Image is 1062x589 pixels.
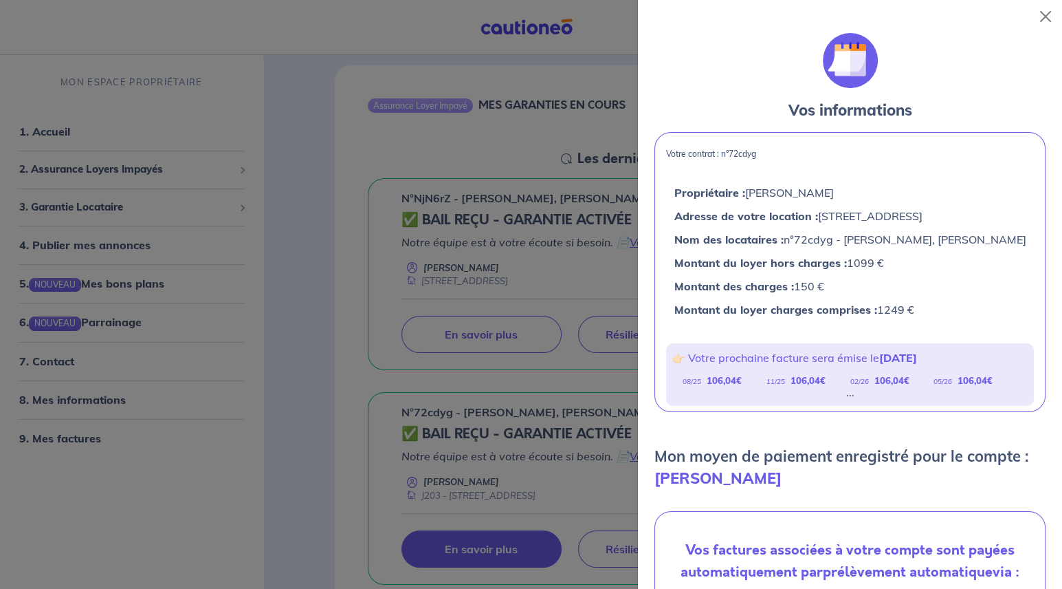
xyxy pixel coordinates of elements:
strong: 106,04 € [874,375,909,386]
em: 02/26 [850,377,869,386]
strong: 106,04 € [958,375,993,386]
strong: Propriétaire : [674,186,745,200]
div: ... [846,389,854,395]
strong: [PERSON_NAME] [654,469,782,488]
em: 08/25 [683,377,701,386]
strong: Vos informations [788,100,912,120]
strong: Montant du loyer hors charges : [674,256,847,270]
p: Vos factures associées à votre compte sont payées automatiquement par via : [666,539,1034,583]
strong: 106,04 € [790,375,826,386]
p: n°72cdyg - [PERSON_NAME], [PERSON_NAME] [674,231,1026,248]
button: Close [1035,6,1057,28]
p: [PERSON_NAME] [674,184,1026,202]
strong: Nom des locataires : [674,233,784,246]
p: 150 € [674,277,1026,295]
strong: Adresse de votre location : [674,209,818,223]
strong: 106,04 € [707,375,742,386]
p: Votre contrat : n°72cdyg [666,149,1034,159]
em: 11/25 [766,377,785,386]
img: illu_calendar.svg [823,33,878,88]
strong: [DATE] [879,351,917,365]
em: 05/26 [933,377,952,386]
p: 1249 € [674,301,1026,319]
strong: Montant des charges : [674,279,794,293]
p: 👉🏻 Votre prochaine facture sera émise le [672,349,1028,367]
p: 1099 € [674,254,1026,272]
strong: prélèvement automatique [823,562,993,582]
strong: Montant du loyer charges comprises : [674,303,877,317]
p: [STREET_ADDRESS] [674,207,1026,225]
p: Mon moyen de paiement enregistré pour le compte : [654,445,1046,489]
